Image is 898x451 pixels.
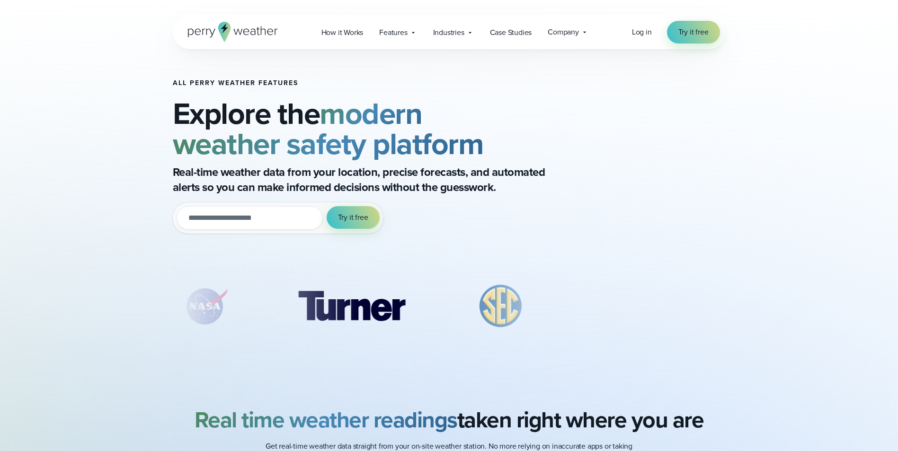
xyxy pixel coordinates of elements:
[173,165,551,195] p: Real-time weather data from your location, precise forecasts, and automated alerts so you can mak...
[173,98,584,159] h2: Explore the
[433,27,464,38] span: Industries
[195,407,704,433] h2: taken right where you are
[284,283,418,330] div: 2 of 8
[327,206,380,229] button: Try it free
[338,212,368,223] span: Try it free
[172,283,239,330] img: NASA.svg
[632,26,652,37] span: Log in
[464,283,537,330] div: 3 of 8
[583,283,717,330] div: 4 of 8
[548,26,579,38] span: Company
[464,283,537,330] img: %E2%9C%85-SEC.svg
[379,27,407,38] span: Features
[583,283,717,330] img: Amazon-Air.svg
[632,26,652,38] a: Log in
[490,27,532,38] span: Case Studies
[173,91,484,166] strong: modern weather safety platform
[482,23,540,42] a: Case Studies
[313,23,372,42] a: How it Works
[172,283,239,330] div: 1 of 8
[173,79,584,87] h1: All Perry Weather Features
[667,21,720,43] a: Try it free
[173,283,584,335] div: slideshow
[321,27,364,38] span: How it Works
[195,403,457,436] strong: Real time weather readings
[678,26,709,38] span: Try it free
[284,283,418,330] img: Turner-Construction_1.svg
